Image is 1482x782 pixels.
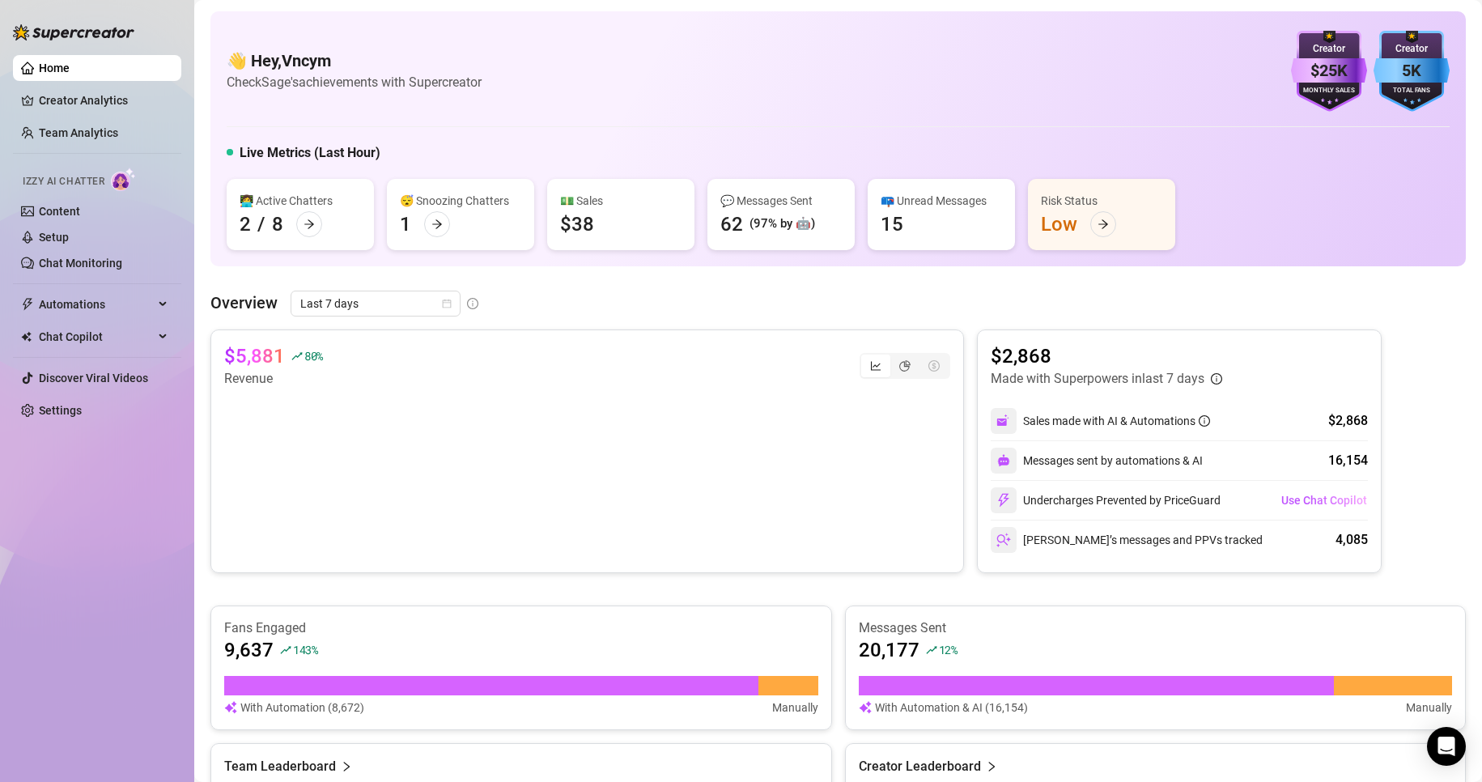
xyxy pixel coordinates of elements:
[881,211,903,237] div: 15
[39,372,148,385] a: Discover Viral Videos
[341,757,352,776] span: right
[1199,415,1210,427] span: info-circle
[400,192,521,210] div: 😴 Snoozing Chatters
[991,369,1204,389] article: Made with Superpowers in last 7 days
[224,699,237,716] img: svg%3e
[39,291,154,317] span: Automations
[991,487,1221,513] div: Undercharges Prevented by PriceGuard
[899,360,911,372] span: pie-chart
[304,219,315,230] span: arrow-right
[272,211,283,237] div: 8
[1211,373,1222,385] span: info-circle
[1291,31,1367,112] img: purple-badge-B9DA21FR.svg
[859,757,981,776] article: Creator Leaderboard
[996,414,1011,428] img: svg%3e
[39,62,70,74] a: Home
[1023,412,1210,430] div: Sales made with AI & Automations
[560,211,594,237] div: $38
[227,72,482,92] article: Check Sage's achievements with Supercreator
[39,231,69,244] a: Setup
[467,298,478,309] span: info-circle
[111,168,136,191] img: AI Chatter
[240,143,380,163] h5: Live Metrics (Last Hour)
[224,637,274,663] article: 9,637
[875,699,1028,716] article: With Automation & AI (16,154)
[21,298,34,311] span: thunderbolt
[1374,58,1450,83] div: 5K
[39,324,154,350] span: Chat Copilot
[1098,219,1109,230] span: arrow-right
[996,493,1011,508] img: svg%3e
[300,291,451,316] span: Last 7 days
[749,215,815,234] div: (97% by 🤖)
[1291,86,1367,96] div: Monthly Sales
[1291,58,1367,83] div: $25K
[224,343,285,369] article: $5,881
[13,24,134,40] img: logo-BBDzfeDw.svg
[293,642,318,657] span: 143 %
[996,533,1011,547] img: svg%3e
[23,174,104,189] span: Izzy AI Chatter
[39,87,168,113] a: Creator Analytics
[227,49,482,72] h4: 👋 Hey, Vncym
[39,205,80,218] a: Content
[210,291,278,315] article: Overview
[1406,699,1452,716] article: Manually
[1291,41,1367,57] div: Creator
[240,192,361,210] div: 👩‍💻 Active Chatters
[859,637,919,663] article: 20,177
[280,644,291,656] span: rise
[772,699,818,716] article: Manually
[1328,451,1368,470] div: 16,154
[997,454,1010,467] img: svg%3e
[860,353,950,379] div: segmented control
[1374,41,1450,57] div: Creator
[859,699,872,716] img: svg%3e
[224,369,323,389] article: Revenue
[39,404,82,417] a: Settings
[21,331,32,342] img: Chat Copilot
[39,126,118,139] a: Team Analytics
[939,642,958,657] span: 12 %
[928,360,940,372] span: dollar-circle
[991,527,1263,553] div: [PERSON_NAME]’s messages and PPVs tracked
[240,699,364,716] article: With Automation (8,672)
[291,351,303,362] span: rise
[442,299,452,308] span: calendar
[986,757,997,776] span: right
[1427,727,1466,766] div: Open Intercom Messenger
[224,619,818,637] article: Fans Engaged
[1335,530,1368,550] div: 4,085
[870,360,881,372] span: line-chart
[240,211,251,237] div: 2
[224,757,336,776] article: Team Leaderboard
[1374,86,1450,96] div: Total Fans
[1041,192,1162,210] div: Risk Status
[1374,31,1450,112] img: blue-badge-DgoSNQY1.svg
[881,192,1002,210] div: 📪 Unread Messages
[991,343,1222,369] article: $2,868
[1281,494,1367,507] span: Use Chat Copilot
[720,192,842,210] div: 💬 Messages Sent
[1328,411,1368,431] div: $2,868
[926,644,937,656] span: rise
[859,619,1453,637] article: Messages Sent
[39,257,122,270] a: Chat Monitoring
[991,448,1203,474] div: Messages sent by automations & AI
[304,348,323,363] span: 80 %
[431,219,443,230] span: arrow-right
[720,211,743,237] div: 62
[400,211,411,237] div: 1
[560,192,682,210] div: 💵 Sales
[1280,487,1368,513] button: Use Chat Copilot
